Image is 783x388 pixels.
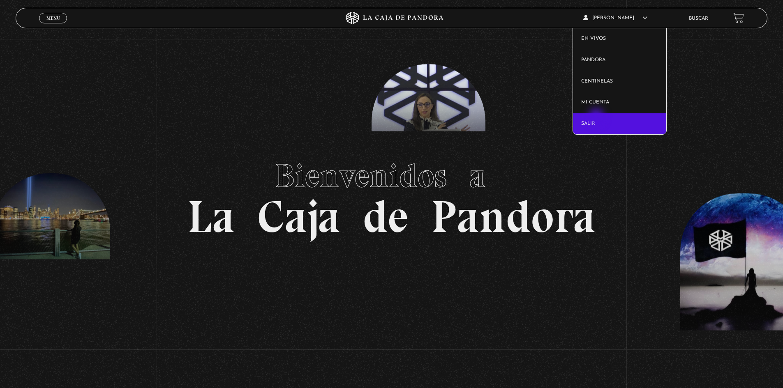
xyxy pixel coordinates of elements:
[573,50,666,71] a: Pandora
[573,113,666,135] a: Salir
[187,149,596,239] h1: La Caja de Pandora
[46,16,60,21] span: Menu
[275,156,508,195] span: Bienvenidos a
[733,12,744,23] a: View your shopping cart
[573,28,666,50] a: En vivos
[573,92,666,113] a: Mi cuenta
[583,16,647,21] span: [PERSON_NAME]
[573,71,666,92] a: Centinelas
[44,23,63,28] span: Cerrar
[689,16,708,21] a: Buscar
